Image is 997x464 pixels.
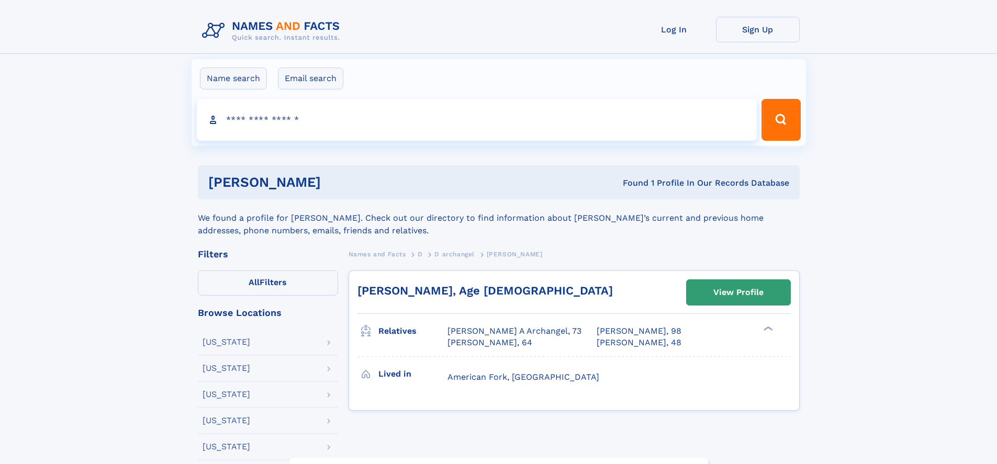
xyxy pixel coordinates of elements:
[487,251,543,258] span: [PERSON_NAME]
[203,364,250,372] div: [US_STATE]
[249,277,260,287] span: All
[632,17,716,42] a: Log In
[418,247,423,261] a: D
[761,99,800,141] button: Search Button
[197,99,757,141] input: search input
[198,308,338,318] div: Browse Locations
[713,280,764,304] div: View Profile
[203,443,250,451] div: [US_STATE]
[418,251,423,258] span: D
[357,284,613,297] a: [PERSON_NAME], Age [DEMOGRAPHIC_DATA]
[434,251,475,258] span: D archangel
[200,67,267,89] label: Name search
[687,280,790,305] a: View Profile
[203,390,250,399] div: [US_STATE]
[349,247,406,261] a: Names and Facts
[378,322,447,340] h3: Relatives
[434,247,475,261] a: D archangel
[198,250,338,259] div: Filters
[203,416,250,425] div: [US_STATE]
[597,337,681,348] a: [PERSON_NAME], 48
[198,199,800,237] div: We found a profile for [PERSON_NAME]. Check out our directory to find information about [PERSON_N...
[447,325,581,337] a: [PERSON_NAME] A Archangel, 73
[208,176,472,189] h1: [PERSON_NAME]
[203,338,250,346] div: [US_STATE]
[378,365,447,383] h3: Lived in
[597,325,681,337] a: [PERSON_NAME], 98
[761,325,774,332] div: ❯
[716,17,800,42] a: Sign Up
[447,372,599,382] span: American Fork, [GEOGRAPHIC_DATA]
[472,177,789,189] div: Found 1 Profile In Our Records Database
[198,17,349,45] img: Logo Names and Facts
[198,270,338,296] label: Filters
[447,337,532,348] a: [PERSON_NAME], 64
[278,67,343,89] label: Email search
